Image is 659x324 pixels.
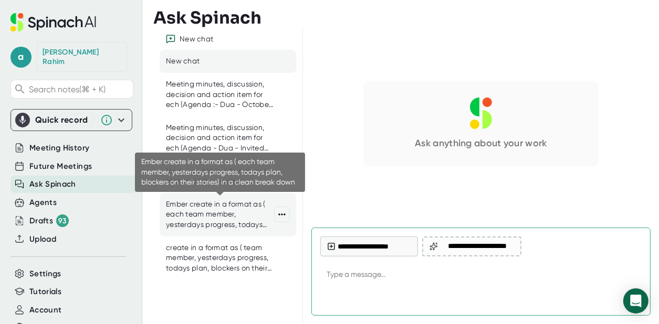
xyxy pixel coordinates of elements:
div: Open Intercom Messenger [623,288,648,314]
div: Meeting minutes, discussion, decision and action item for ech (Agenda - Dua - ⁠Invited Guest - Br... [166,123,274,154]
button: Agents [29,197,57,209]
button: Upload [29,233,56,245]
div: Meeting minutes, discussion, decision and action item for ech (Agenda :- Dua - ⁠October Islamic C... [166,79,274,110]
button: Future Meetings [29,160,92,172]
div: Quick record [35,115,95,125]
div: New chat [166,56,200,67]
div: Abdul Rahim [43,48,121,66]
button: Tutorials [29,286,61,298]
div: Ask anything about your work [415,137,547,149]
div: Drafts [29,214,69,227]
button: Ask Spinach [29,178,76,190]
div: New chat [180,35,213,44]
div: create in a format as ( team member, yesterdays progress, todays plan, blockers on their stories)... [166,243,274,274]
button: Drafts 93 [29,214,69,227]
div: Ember create in a format as ( each team member, yesterdays progress, todays plan, blockers on the... [166,199,274,230]
button: Account [29,304,61,316]
span: a [11,47,32,68]
div: 93 [56,214,69,227]
button: Settings [29,268,61,280]
button: Meeting History [29,142,89,154]
div: Send message [623,288,642,307]
span: Search notes (⌘ + K) [29,84,130,94]
div: Quick record [15,110,128,131]
div: Hades create in a format as ( team member, yesterd [166,166,274,187]
h3: Ask Spinach [153,8,261,28]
